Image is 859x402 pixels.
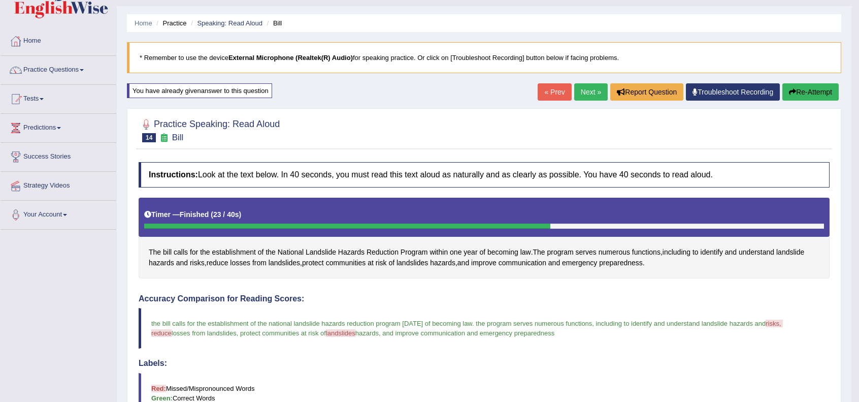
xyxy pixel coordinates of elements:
[368,258,374,268] span: Click to see word definition
[782,83,839,101] button: Re-Attempt
[149,247,161,258] span: Click to see word definition
[663,247,690,258] span: Click to see word definition
[632,247,660,258] span: Click to see word definition
[1,56,116,81] a: Practice Questions
[599,247,630,258] span: Click to see word definition
[163,247,172,258] span: Click to see word definition
[610,83,683,101] button: Report Question
[471,258,497,268] span: Click to see word definition
[430,258,455,268] span: Click to see word definition
[576,247,597,258] span: Click to see word definition
[212,247,256,258] span: Click to see word definition
[142,133,156,142] span: 14
[237,329,239,337] span: ,
[450,247,461,258] span: Click to see word definition
[379,329,381,337] span: ,
[139,359,830,368] h4: Labels:
[1,172,116,197] a: Strategy Videos
[252,258,267,268] span: Click to see word definition
[139,294,830,303] h4: Accuracy Comparison for Reading Scores:
[278,247,304,258] span: Click to see word definition
[239,210,242,219] b: )
[355,329,379,337] span: hazards
[151,320,472,327] span: the bill calls for the establishment of the national landslide hazards reduction program [DATE] o...
[176,258,188,268] span: Click to see word definition
[139,162,830,188] h4: Look at the text below. In 40 seconds, you must read this text aloud as naturally and as clearly ...
[692,247,699,258] span: Click to see word definition
[149,258,174,268] span: Click to see word definition
[172,133,184,142] small: Bill
[240,329,326,337] span: protect communities at risk of
[367,247,399,258] span: Click to see word definition
[207,258,228,268] span: Click to see word definition
[533,247,545,258] span: Click to see word definition
[1,114,116,139] a: Predictions
[499,258,546,268] span: Click to see word definition
[464,247,477,258] span: Click to see word definition
[472,320,474,327] span: .
[258,247,264,258] span: Click to see word definition
[487,247,518,258] span: Click to see word definition
[180,210,209,219] b: Finished
[306,247,336,258] span: Click to see word definition
[1,85,116,110] a: Tests
[457,258,469,268] span: Click to see word definition
[265,18,282,28] li: Bill
[127,42,841,73] blockquote: * Remember to use the device for speaking practice. Or click on [Troubleshoot Recording] button b...
[197,19,262,27] a: Speaking: Read Aloud
[144,211,241,219] h5: Timer —
[401,247,428,258] span: Click to see word definition
[151,394,173,402] b: Green:
[562,258,597,268] span: Click to see word definition
[266,247,275,258] span: Click to see word definition
[430,247,448,258] span: Click to see word definition
[139,117,280,142] h2: Practice Speaking: Read Aloud
[230,258,250,268] span: Click to see word definition
[151,385,166,392] b: Red:
[190,258,205,268] span: Click to see word definition
[154,18,186,28] li: Practice
[376,258,387,268] span: Click to see word definition
[397,258,428,268] span: Click to see word definition
[686,83,780,101] a: Troubleshoot Recording
[574,83,608,101] a: Next »
[592,320,594,327] span: ,
[174,247,188,258] span: Click to see word definition
[139,198,830,279] div: . , , , , .
[158,133,169,143] small: Exam occurring question
[302,258,324,268] span: Click to see word definition
[599,258,643,268] span: Click to see word definition
[326,329,355,337] span: landslides
[135,19,152,27] a: Home
[548,258,560,268] span: Click to see word definition
[725,247,737,258] span: Click to see word definition
[1,27,116,52] a: Home
[596,320,766,327] span: including to identify and understand landslide hazards and
[190,247,198,258] span: Click to see word definition
[520,247,531,258] span: Click to see word definition
[547,247,574,258] span: Click to see word definition
[476,320,592,327] span: the program serves numerous functions
[200,247,210,258] span: Click to see word definition
[776,247,804,258] span: Click to see word definition
[338,247,365,258] span: Click to see word definition
[326,258,366,268] span: Click to see word definition
[388,258,394,268] span: Click to see word definition
[1,201,116,226] a: Your Account
[213,210,239,219] b: 23 / 40s
[149,170,198,179] b: Instructions:
[211,210,213,219] b: (
[172,329,237,337] span: losses from landslides
[382,329,554,337] span: and improve communication and emergency preparedness
[269,258,300,268] span: Click to see word definition
[479,247,485,258] span: Click to see word definition
[228,54,353,61] b: External Microphone (Realtek(R) Audio)
[739,247,774,258] span: Click to see word definition
[538,83,571,101] a: « Prev
[1,143,116,168] a: Success Stories
[127,83,272,98] div: You have already given answer to this question
[701,247,723,258] span: Click to see word definition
